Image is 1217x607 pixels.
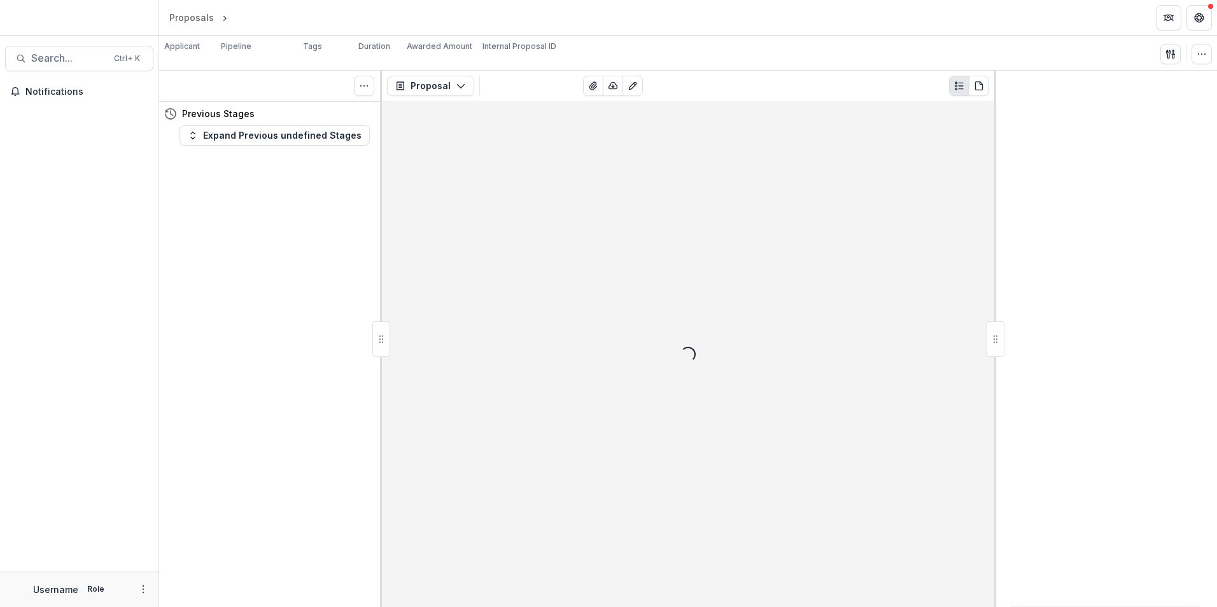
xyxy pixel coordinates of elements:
[303,41,322,52] p: Tags
[164,41,200,52] p: Applicant
[169,11,214,24] div: Proposals
[83,583,108,595] p: Role
[482,41,556,52] p: Internal Proposal ID
[387,76,474,96] button: Proposal
[111,52,143,66] div: Ctrl + K
[354,76,374,96] button: Toggle View Cancelled Tasks
[31,52,106,64] span: Search...
[358,41,390,52] p: Duration
[182,107,255,120] h4: Previous Stages
[25,87,148,97] span: Notifications
[623,76,643,96] button: Edit as form
[179,125,370,146] button: Expand Previous undefined Stages
[1156,5,1181,31] button: Partners
[221,41,251,52] p: Pipeline
[164,8,285,27] nav: breadcrumb
[407,41,472,52] p: Awarded Amount
[1186,5,1212,31] button: Get Help
[136,582,151,597] button: More
[949,76,969,96] button: Plaintext view
[583,76,603,96] button: View Attached Files
[33,583,78,596] p: Username
[969,76,989,96] button: PDF view
[164,8,219,27] a: Proposals
[5,46,153,71] button: Search...
[5,81,153,102] button: Notifications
